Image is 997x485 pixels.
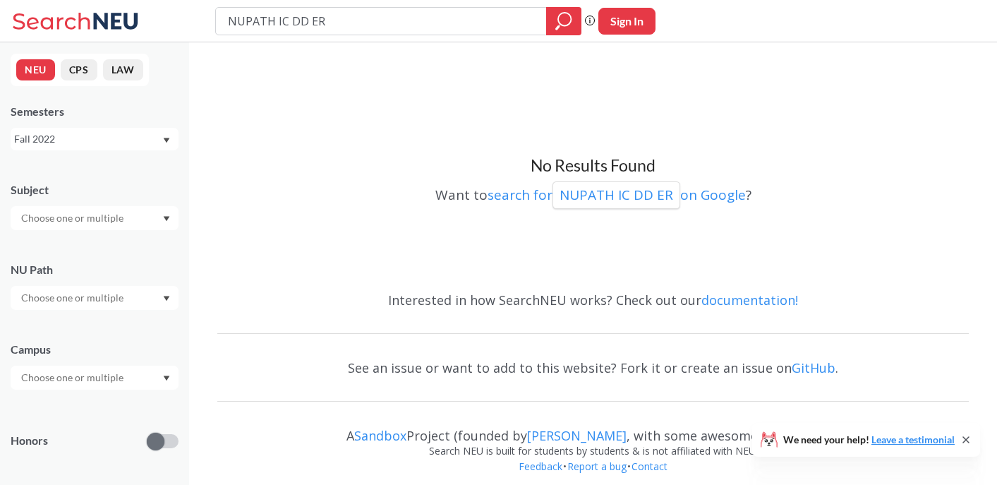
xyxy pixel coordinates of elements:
[11,206,179,230] div: Dropdown arrow
[217,280,969,321] div: Interested in how SearchNEU works? Check out our
[11,182,179,198] div: Subject
[871,433,955,445] a: Leave a testimonial
[11,128,179,150] div: Fall 2022Dropdown arrow
[792,359,835,376] a: GitHub
[598,8,655,35] button: Sign In
[16,59,55,80] button: NEU
[567,460,627,473] a: Report a bug
[217,176,969,209] div: Want to ?
[11,433,48,449] p: Honors
[783,435,955,445] span: We need your help!
[546,7,581,35] div: magnifying glass
[11,104,179,119] div: Semesters
[354,427,406,444] a: Sandbox
[217,155,969,176] h3: No Results Found
[701,292,798,309] a: documentation!
[61,59,97,80] button: CPS
[631,460,668,473] a: Contact
[14,289,133,306] input: Choose one or multiple
[217,347,969,388] div: See an issue or want to add to this website? Fork it or create an issue on .
[11,366,179,390] div: Dropdown arrow
[163,296,170,301] svg: Dropdown arrow
[103,59,143,80] button: LAW
[217,443,969,459] div: Search NEU is built for students by students & is not affiliated with NEU.
[11,342,179,357] div: Campus
[14,369,133,386] input: Choose one or multiple
[14,210,133,227] input: Choose one or multiple
[163,376,170,381] svg: Dropdown arrow
[163,138,170,143] svg: Dropdown arrow
[11,286,179,310] div: Dropdown arrow
[560,186,673,205] p: NUPATH IC DD ER
[163,216,170,222] svg: Dropdown arrow
[14,131,162,147] div: Fall 2022
[217,415,969,443] div: A Project (founded by , with some awesome )
[488,186,746,204] a: search forNUPATH IC DD ERon Google
[527,427,627,444] a: [PERSON_NAME]
[555,11,572,31] svg: magnifying glass
[11,262,179,277] div: NU Path
[226,9,536,33] input: Class, professor, course number, "phrase"
[518,460,563,473] a: Feedback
